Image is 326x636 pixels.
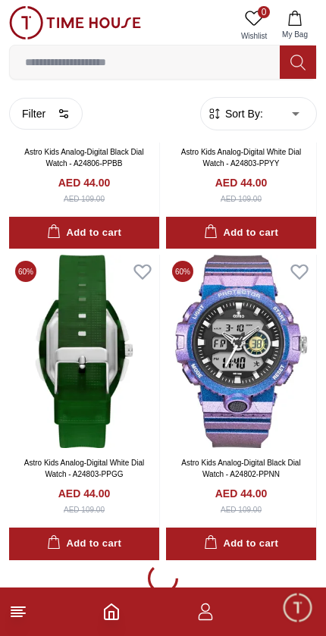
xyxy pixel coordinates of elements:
[9,528,159,560] button: Add to cart
[58,175,110,190] h4: AED 44.00
[204,535,278,553] div: Add to cart
[166,255,316,448] img: Astro Kids Analog-Digital Black Dial Watch - A24802-PPNN
[24,459,144,478] a: Astro Kids Analog-Digital White Dial Watch - A24803-PPGG
[276,29,314,40] span: My Bag
[204,224,278,242] div: Add to cart
[47,535,121,553] div: Add to cart
[64,193,105,205] div: AED 109.00
[9,217,159,249] button: Add to cart
[15,261,36,282] span: 60 %
[181,459,300,478] a: Astro Kids Analog-Digital Black Dial Watch - A24802-PPNN
[58,486,110,501] h4: AED 44.00
[215,175,267,190] h4: AED 44.00
[24,148,143,168] a: Astro Kids Analog-Digital Black Dial Watch - A24806-PPBB
[215,486,267,501] h4: AED 44.00
[235,6,273,45] a: 0Wishlist
[102,603,121,621] a: Home
[273,6,317,45] button: My Bag
[9,98,83,130] button: Filter
[166,217,316,249] button: Add to cart
[47,224,121,242] div: Add to cart
[221,193,262,205] div: AED 109.00
[9,255,159,448] img: Astro Kids Analog-Digital White Dial Watch - A24803-PPGG
[166,528,316,560] button: Add to cart
[235,30,273,42] span: Wishlist
[181,148,301,168] a: Astro Kids Analog-Digital White Dial Watch - A24803-PPYY
[221,504,262,515] div: AED 109.00
[9,6,141,39] img: ...
[207,106,263,121] button: Sort By:
[172,261,193,282] span: 60 %
[222,106,263,121] span: Sort By:
[258,6,270,18] span: 0
[64,504,105,515] div: AED 109.00
[281,591,315,625] div: Chat Widget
